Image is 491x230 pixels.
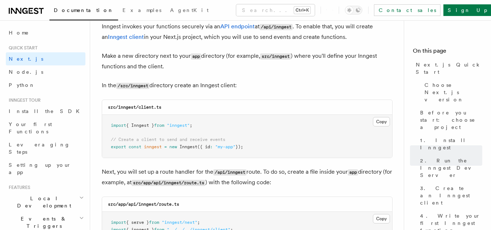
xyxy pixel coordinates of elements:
a: 3. Create an Inngest client [417,182,482,209]
span: Quick start [6,45,37,51]
p: Next, you will set up a route handler for the route. To do so, create a file inside your director... [102,167,393,188]
span: import [111,220,126,225]
span: 3. Create an Inngest client [420,185,482,206]
span: ; [197,220,200,225]
span: Home [9,29,29,36]
a: Next.js Quick Start [413,58,482,78]
span: Features [6,185,30,190]
button: Search...Ctrl+K [236,4,315,16]
p: Inngest invokes your functions securely via an at . To enable that, you will create an in your Ne... [102,21,393,42]
a: Node.js [6,65,85,78]
span: ; [190,123,192,128]
span: Python [9,82,35,88]
p: Make a new directory next to your directory (for example, ) where you'll define your Inngest func... [102,51,393,72]
span: from [154,123,164,128]
code: app [191,53,201,60]
span: inngest [144,144,162,149]
a: Inngest client [108,33,144,40]
span: Next.js Quick Start [416,61,482,76]
span: Local Development [6,195,79,209]
span: const [129,144,141,149]
a: 2. Run the Inngest Dev Server [417,154,482,182]
span: "inngest" [167,123,190,128]
span: : [210,144,213,149]
span: { Inngest } [126,123,154,128]
span: import [111,123,126,128]
span: Documentation [54,7,114,13]
a: Your first Functions [6,118,85,138]
a: Home [6,26,85,39]
span: from [149,220,159,225]
span: { serve } [126,220,149,225]
a: Install the SDK [6,105,85,118]
a: Before you start: choose a project [417,106,482,134]
span: Before you start: choose a project [420,109,482,131]
span: Inngest tour [6,97,41,103]
button: Copy [373,214,390,223]
span: Node.js [9,69,43,75]
span: "my-app" [215,144,236,149]
span: Events & Triggers [6,215,79,230]
a: Examples [118,2,166,20]
span: 1. Install Inngest [420,137,482,151]
a: Python [6,78,85,92]
h4: On this page [413,47,482,58]
span: ({ id [197,144,210,149]
span: }); [236,144,243,149]
p: In the directory create an Inngest client: [102,80,393,91]
span: "inngest/next" [162,220,197,225]
a: Choose Next.js version [422,78,482,106]
span: Inngest [180,144,197,149]
code: /src/inngest [116,83,149,89]
a: Contact sales [374,4,440,16]
button: Copy [373,117,390,126]
code: app [348,169,358,175]
button: Toggle dark mode [345,6,362,15]
a: API endpoint [220,23,255,30]
span: AgentKit [170,7,209,13]
a: Documentation [49,2,118,20]
span: // Create a client to send and receive events [111,137,225,142]
kbd: Ctrl+K [294,7,310,14]
span: Choose Next.js version [424,81,482,103]
code: /api/inngest [259,24,293,30]
span: Examples [122,7,161,13]
a: Next.js [6,52,85,65]
span: Your first Functions [9,121,52,134]
a: AgentKit [166,2,213,20]
button: Local Development [6,192,85,212]
a: Setting up your app [6,158,85,179]
code: src/app/api/inngest/route.ts [132,180,205,186]
code: /api/inngest [213,169,246,175]
a: 1. Install Inngest [417,134,482,154]
code: src/inngest/client.ts [108,105,161,110]
span: = [164,144,167,149]
span: Leveraging Steps [9,142,70,155]
code: src/app/api/inngest/route.ts [108,202,179,207]
span: Setting up your app [9,162,71,175]
code: src/inngest [260,53,291,60]
span: 2. Run the Inngest Dev Server [420,157,482,179]
a: Leveraging Steps [6,138,85,158]
span: new [169,144,177,149]
span: export [111,144,126,149]
span: Next.js [9,56,43,62]
span: Install the SDK [9,108,84,114]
